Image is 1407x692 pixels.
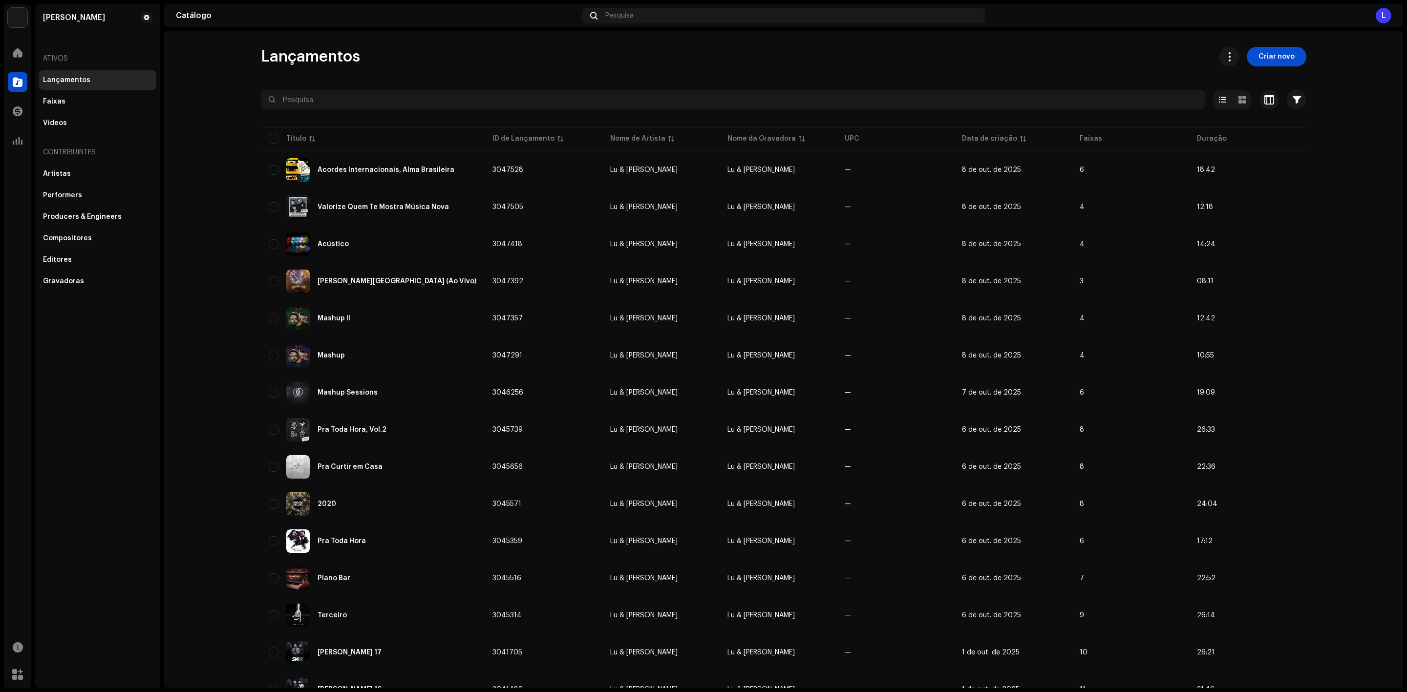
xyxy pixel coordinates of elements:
span: 3047528 [492,167,523,173]
span: 26:14 [1197,612,1215,619]
span: 08:11 [1197,278,1214,285]
div: Lu & [PERSON_NAME] [610,315,678,322]
span: 26:21 [1197,649,1215,656]
div: Compositores [43,234,92,242]
img: b847e5e9-a361-4146-b91e-e9ce4a7284b5 [286,492,310,516]
img: 46421ba2-32c7-425b-a464-d6e84fc9f2e4 [286,529,310,553]
span: Lu & Robertinho [727,463,795,470]
img: 8a730e9d-584f-4e69-9da4-076985f16f57 [286,418,310,441]
span: Lu & Robertinho [727,538,795,545]
span: Lu & Robertinho [727,315,795,322]
div: Lu & [PERSON_NAME] [610,204,678,210]
img: 1fa08a18-1e3c-4972-874d-ac0aa4a824ca [286,232,310,256]
span: 18:42 [1197,167,1215,173]
span: 4 [1080,241,1085,248]
div: L [1376,8,1391,23]
div: Artistas [43,170,71,178]
span: 12:42 [1197,315,1215,322]
div: Mashup Sessions [318,389,378,396]
span: — [845,241,851,248]
span: — [845,538,851,545]
span: Lançamentos [261,47,360,66]
div: Lu & [PERSON_NAME] [610,352,678,359]
span: 8 de out. de 2025 [962,278,1021,285]
span: Lu & Robertinho [727,501,795,507]
span: Lu & Robertinho [727,575,795,582]
span: 6 de out. de 2025 [962,463,1021,470]
re-m-nav-item: Artistas [39,164,156,184]
span: 3 [1080,278,1084,285]
div: Lu & [PERSON_NAME] [610,167,678,173]
div: Acústico [318,241,349,248]
div: Editores [43,256,72,264]
div: Mashup II [318,315,350,322]
div: Performers [43,191,82,199]
span: — [845,463,851,470]
div: 2020 [318,501,336,507]
div: Lu & [PERSON_NAME] [610,501,678,507]
div: Em Campo Grande (Ao Vivo) [318,278,476,285]
span: — [845,501,851,507]
div: Lu & [PERSON_NAME] [610,463,678,470]
span: Lu & Robertinho [727,426,795,433]
span: Lu & Robertinho [610,241,712,248]
span: 6 de out. de 2025 [962,612,1021,619]
span: 19:09 [1197,389,1215,396]
img: 1710b61e-6121-4e79-a126-bcb8d8a2a180 [8,8,27,27]
div: Ativos [39,47,156,70]
div: Pra Toda Hora, Vol.2 [318,426,386,433]
span: Lu & Robertinho [610,575,712,582]
span: Lu & Robertinho [610,426,712,433]
span: Pesquisa [605,12,634,20]
img: 741ccf83-8beb-4bcc-a348-3daf0ae8cfcf [286,158,310,182]
re-a-nav-header: Contribuintes [39,141,156,164]
span: 9 [1080,612,1084,619]
span: 3045571 [492,501,521,507]
span: 3046256 [492,389,523,396]
span: 26:33 [1197,426,1215,433]
span: 8 de out. de 2025 [962,241,1021,248]
span: Lu & Robertinho [610,167,712,173]
div: Catálogo [176,12,578,20]
div: Mashup [318,352,345,359]
div: Lu & [PERSON_NAME] [610,649,678,656]
span: — [845,352,851,359]
span: 3045314 [492,612,522,619]
span: 6 de out. de 2025 [962,575,1021,582]
span: 6 de out. de 2025 [962,426,1021,433]
span: 3047357 [492,315,523,322]
div: Terceiro [318,612,347,619]
span: 6 [1080,167,1084,173]
div: Piano Bar [318,575,350,582]
div: Lu & [PERSON_NAME] [610,389,678,396]
span: 3045656 [492,463,523,470]
div: Lu & [PERSON_NAME] [610,241,678,248]
span: 6 [1080,538,1084,545]
span: — [845,426,851,433]
div: Gravadoras [43,277,84,285]
span: 3045516 [492,575,521,582]
div: Lu & [PERSON_NAME] [610,575,678,582]
span: 12:18 [1197,204,1213,210]
img: 378fdcd0-4887-4de1-92c5-9a3494b4bef8 [286,344,310,367]
input: Pesquisa [261,90,1205,109]
div: Valorize Quem Te Mostra Música Nova [318,204,449,210]
img: 1619e7d5-c2d9-461d-9c48-ac744c02e996 [286,566,310,590]
div: Pra Curtir em Casa [318,463,383,470]
span: Lu & Robertinho [610,315,712,322]
span: 7 [1080,575,1084,582]
span: 10:55 [1197,352,1214,359]
span: Lu & Robertinho [727,241,795,248]
span: 3047392 [492,278,523,285]
span: Lu & Robertinho [610,204,712,210]
span: 6 [1080,389,1084,396]
re-m-nav-item: Lançamentos [39,70,156,90]
div: Pra Toda Hora [318,538,366,545]
span: Lu & Robertinho [610,278,712,285]
div: Luiz Fernando Boneventi [43,14,105,21]
re-m-nav-item: Gravadoras [39,272,156,291]
div: Data de criação [962,134,1017,144]
span: — [845,315,851,322]
span: Lu & Robertinho [727,352,795,359]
